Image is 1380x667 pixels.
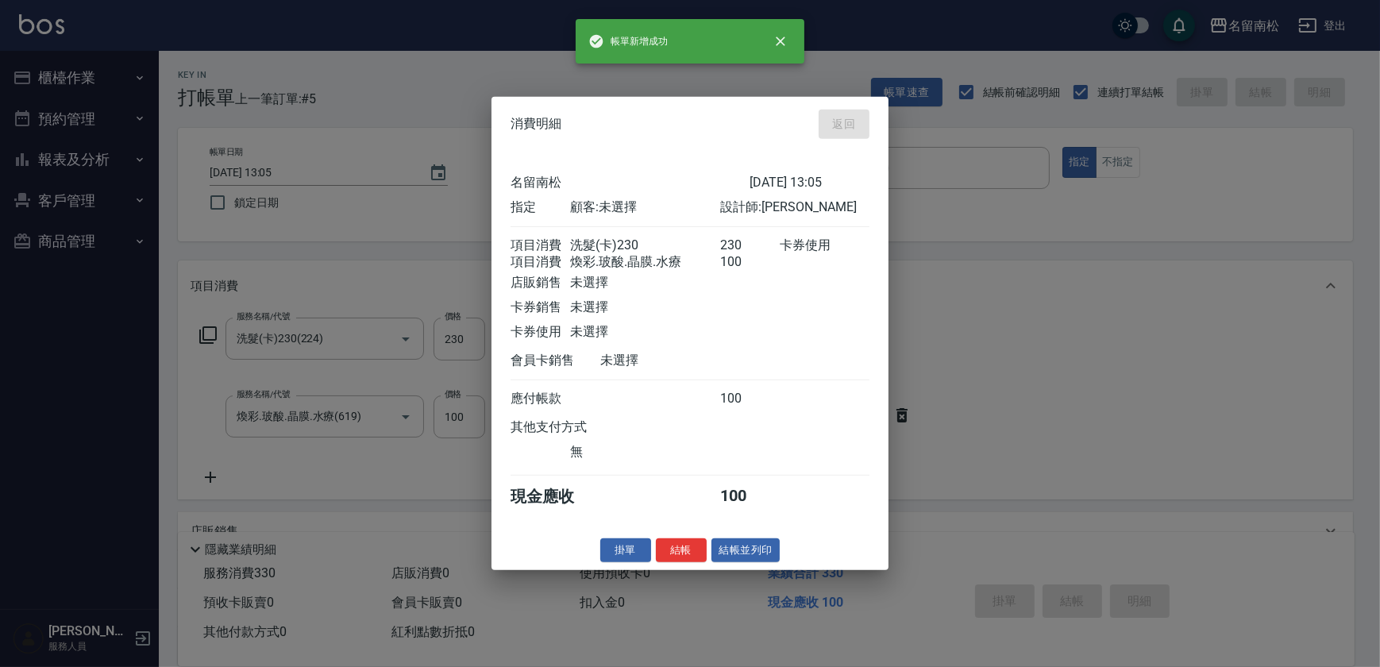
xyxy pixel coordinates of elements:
[570,237,719,253] div: 洗髮(卡)230
[720,253,780,270] div: 100
[570,274,719,291] div: 未選擇
[588,33,668,49] span: 帳單新增成功
[511,199,570,215] div: 指定
[750,174,869,191] div: [DATE] 13:05
[511,237,570,253] div: 項目消費
[570,299,719,315] div: 未選擇
[570,199,719,215] div: 顧客: 未選擇
[511,116,561,132] span: 消費明細
[600,538,651,562] button: 掛單
[511,390,570,407] div: 應付帳款
[511,418,630,435] div: 其他支付方式
[720,390,780,407] div: 100
[511,485,600,507] div: 現金應收
[600,352,750,368] div: 未選擇
[511,299,570,315] div: 卡券銷售
[656,538,707,562] button: 結帳
[570,323,719,340] div: 未選擇
[763,24,798,59] button: close
[720,237,780,253] div: 230
[511,174,750,191] div: 名留南松
[570,253,719,270] div: 煥彩.玻酸.晶膜.水療
[511,323,570,340] div: 卡券使用
[780,237,869,253] div: 卡券使用
[720,485,780,507] div: 100
[511,352,600,368] div: 會員卡銷售
[711,538,781,562] button: 結帳並列印
[511,253,570,270] div: 項目消費
[720,199,869,215] div: 設計師: [PERSON_NAME]
[511,274,570,291] div: 店販銷售
[570,443,719,460] div: 無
